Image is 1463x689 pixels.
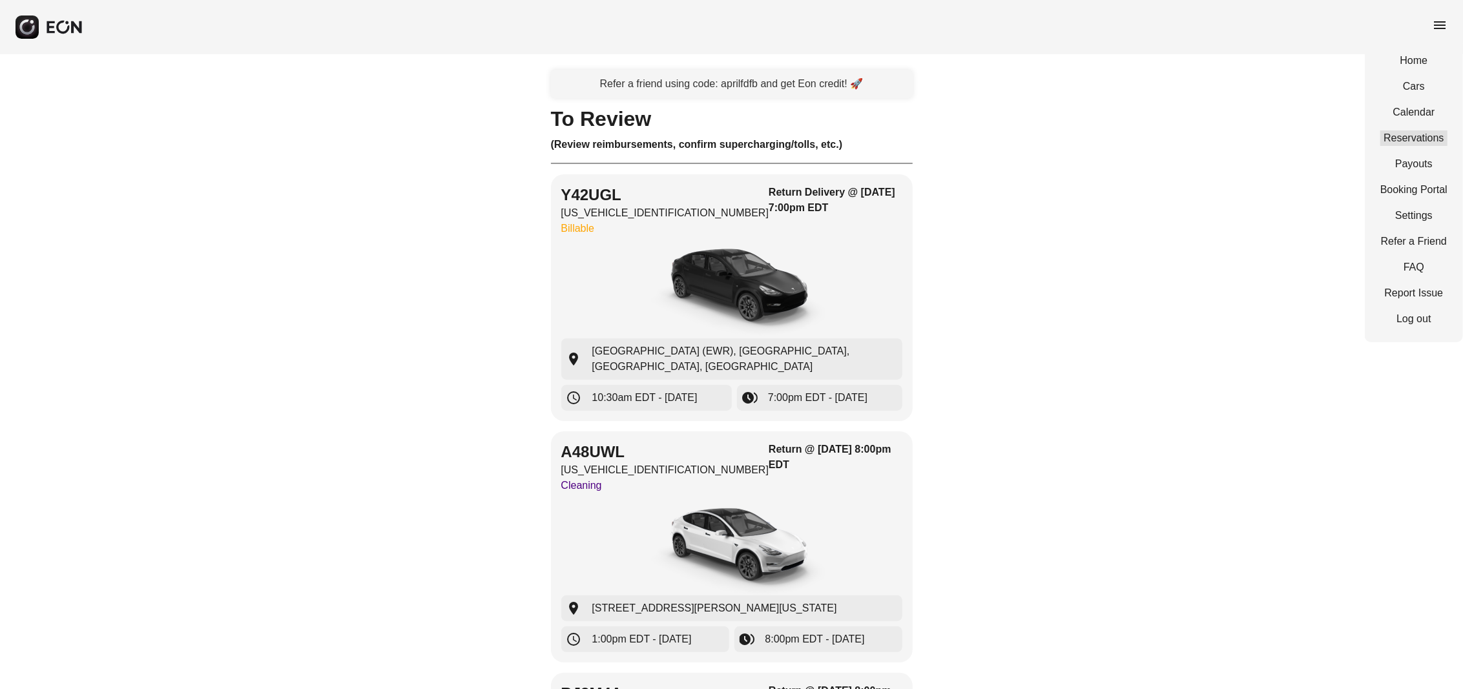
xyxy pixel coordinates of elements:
p: Cleaning [561,478,769,493]
span: browse_gallery [740,632,755,647]
a: Cars [1380,79,1447,94]
a: Report Issue [1380,285,1447,301]
button: Y42UGL[US_VEHICLE_IDENTIFICATION_NUMBER]BillableReturn Delivery @ [DATE] 7:00pm EDTcar[GEOGRAPHIC... [551,174,913,421]
h3: Return Delivery @ [DATE] 7:00pm EDT [769,185,902,216]
a: Reservations [1380,130,1447,146]
span: location_on [566,351,582,367]
h3: Return @ [DATE] 8:00pm EDT [769,442,902,473]
a: Calendar [1380,105,1447,120]
a: Refer a Friend [1380,234,1447,249]
a: Payouts [1380,156,1447,172]
a: Log out [1380,311,1447,327]
span: 1:00pm EDT - [DATE] [592,632,692,647]
a: Home [1380,53,1447,68]
p: [US_VEHICLE_IDENTIFICATION_NUMBER] [561,205,769,221]
span: 10:30am EDT - [DATE] [592,390,698,406]
span: [GEOGRAPHIC_DATA] (EWR), [GEOGRAPHIC_DATA], [GEOGRAPHIC_DATA], [GEOGRAPHIC_DATA] [592,344,897,375]
button: A48UWL[US_VEHICLE_IDENTIFICATION_NUMBER]CleaningReturn @ [DATE] 8:00pm EDTcar[STREET_ADDRESS][PER... [551,431,913,663]
p: [US_VEHICLE_IDENTIFICATION_NUMBER] [561,462,769,478]
p: Billable [561,221,769,236]
span: location_on [566,601,582,616]
span: browse_gallery [742,390,758,406]
h2: A48UWL [561,442,769,462]
h2: Y42UGL [561,185,769,205]
span: 7:00pm EDT - [DATE] [768,390,867,406]
span: schedule [566,632,582,647]
span: 8:00pm EDT - [DATE] [765,632,865,647]
a: Refer a friend using code: aprilfdfb and get Eon credit! 🚀 [551,70,913,98]
h1: To Review [551,111,913,127]
span: schedule [566,390,582,406]
h3: (Review reimbursements, confirm supercharging/tolls, etc.) [551,137,913,152]
span: menu [1432,17,1447,33]
a: Settings [1380,208,1447,223]
img: car [635,242,829,338]
a: Booking Portal [1380,182,1447,198]
a: FAQ [1380,260,1447,275]
img: car [635,499,829,595]
span: [STREET_ADDRESS][PERSON_NAME][US_STATE] [592,601,837,616]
